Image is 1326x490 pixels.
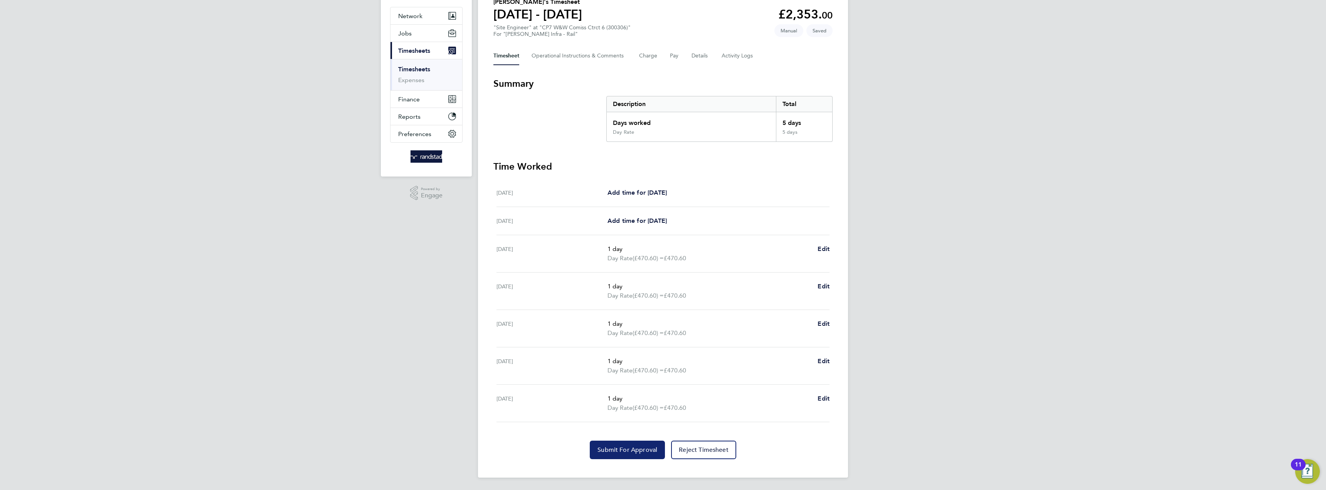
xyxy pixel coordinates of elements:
[398,30,412,37] span: Jobs
[398,96,420,103] span: Finance
[607,366,633,375] span: Day Rate
[607,394,811,403] p: 1 day
[532,47,627,65] button: Operational Instructions & Comments
[818,320,830,327] span: Edit
[411,150,443,163] img: randstad-logo-retina.png
[607,188,667,197] a: Add time for [DATE]
[390,150,463,163] a: Go to home page
[398,12,422,20] span: Network
[496,244,607,263] div: [DATE]
[607,96,776,112] div: Description
[776,96,832,112] div: Total
[633,367,664,374] span: (£470.60) =
[496,319,607,338] div: [DATE]
[493,31,631,37] div: For "[PERSON_NAME] Infra - Rail"
[692,47,709,65] button: Details
[664,254,686,262] span: £470.60
[818,394,830,403] a: Edit
[493,47,519,65] button: Timesheet
[607,291,633,300] span: Day Rate
[390,59,462,90] div: Timesheets
[398,47,430,54] span: Timesheets
[607,189,667,196] span: Add time for [DATE]
[774,24,803,37] span: This timesheet was manually created.
[607,254,633,263] span: Day Rate
[493,160,833,173] h3: Time Worked
[398,76,424,84] a: Expenses
[390,125,462,142] button: Preferences
[398,113,421,120] span: Reports
[390,91,462,108] button: Finance
[1295,459,1320,484] button: Open Resource Center, 11 new notifications
[421,192,443,199] span: Engage
[607,216,667,226] a: Add time for [DATE]
[818,319,830,328] a: Edit
[410,186,443,200] a: Powered byEngage
[390,7,462,24] button: Network
[670,47,679,65] button: Pay
[633,254,664,262] span: (£470.60) =
[818,245,830,253] span: Edit
[496,357,607,375] div: [DATE]
[671,441,736,459] button: Reject Timesheet
[778,7,833,22] app-decimal: £2,353.
[722,47,754,65] button: Activity Logs
[493,77,833,459] section: Timesheet
[496,394,607,413] div: [DATE]
[607,244,811,254] p: 1 day
[818,244,830,254] a: Edit
[664,329,686,337] span: £470.60
[606,96,833,142] div: Summary
[776,112,832,129] div: 5 days
[613,129,634,135] div: Day Rate
[633,404,664,411] span: (£470.60) =
[607,403,633,413] span: Day Rate
[493,24,631,37] div: "Site Engineer" at "CP7 W&W Comiss Ctrct 6 (300306)"
[597,446,657,454] span: Submit For Approval
[818,283,830,290] span: Edit
[496,282,607,300] div: [DATE]
[818,357,830,366] a: Edit
[664,292,686,299] span: £470.60
[496,188,607,197] div: [DATE]
[496,216,607,226] div: [DATE]
[776,129,832,141] div: 5 days
[607,217,667,224] span: Add time for [DATE]
[822,10,833,21] span: 00
[421,186,443,192] span: Powered by
[607,328,633,338] span: Day Rate
[398,130,431,138] span: Preferences
[390,108,462,125] button: Reports
[679,446,729,454] span: Reject Timesheet
[664,404,686,411] span: £470.60
[607,282,811,291] p: 1 day
[607,357,811,366] p: 1 day
[818,357,830,365] span: Edit
[607,319,811,328] p: 1 day
[806,24,833,37] span: This timesheet is Saved.
[633,329,664,337] span: (£470.60) =
[818,282,830,291] a: Edit
[633,292,664,299] span: (£470.60) =
[664,367,686,374] span: £470.60
[390,25,462,42] button: Jobs
[607,112,776,129] div: Days worked
[590,441,665,459] button: Submit For Approval
[493,7,582,22] h1: [DATE] - [DATE]
[818,395,830,402] span: Edit
[1295,465,1302,475] div: 11
[398,66,430,73] a: Timesheets
[493,77,833,90] h3: Summary
[639,47,658,65] button: Charge
[390,42,462,59] button: Timesheets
